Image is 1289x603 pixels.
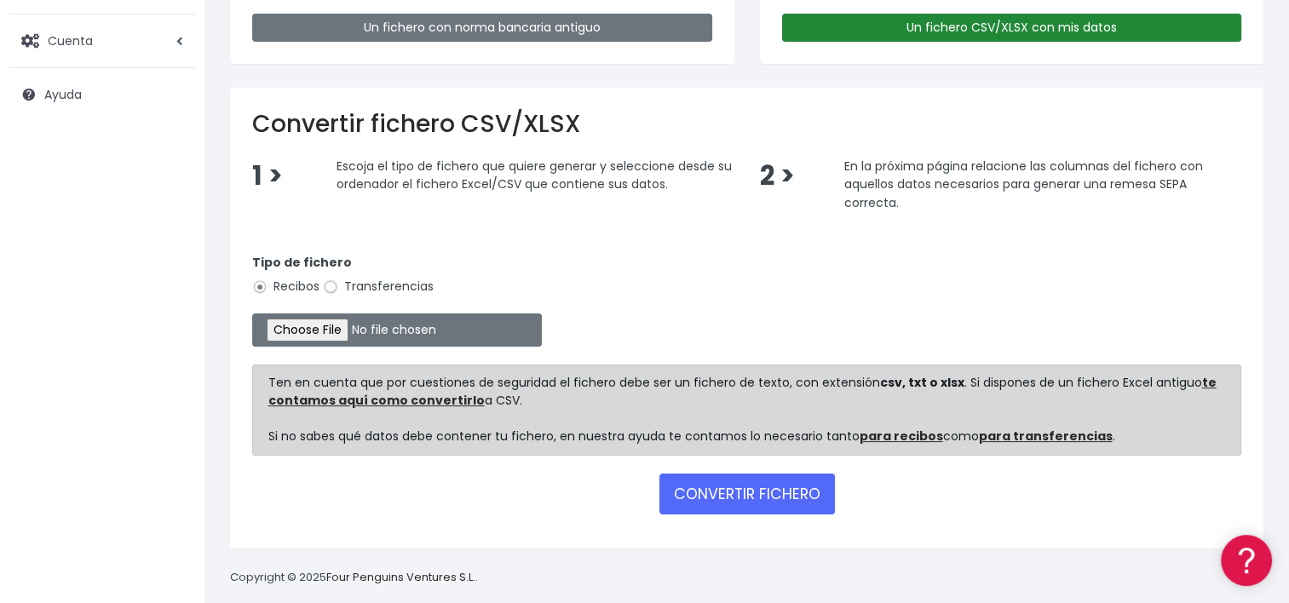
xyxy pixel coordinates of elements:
span: Escoja el tipo de fichero que quiere generar y seleccione desde su ordenador el fichero Excel/CSV... [337,157,732,192]
span: 1 > [252,158,283,194]
button: CONVERTIR FICHERO [659,474,835,514]
a: Un fichero CSV/XLSX con mis datos [782,14,1242,42]
span: Cuenta [48,32,93,49]
strong: Tipo de fichero [252,254,352,271]
a: para transferencias [979,428,1113,445]
span: 2 > [760,158,795,194]
span: En la próxima página relacione las columnas del fichero con aquellos datos necesarios para genera... [844,157,1203,210]
h2: Convertir fichero CSV/XLSX [252,110,1241,139]
a: Cuenta [9,23,196,59]
div: Ten en cuenta que por cuestiones de seguridad el fichero debe ser un fichero de texto, con extens... [252,365,1241,456]
p: Copyright © 2025 . [230,569,478,587]
a: para recibos [860,428,943,445]
a: te contamos aquí como convertirlo [268,374,1217,409]
span: Ayuda [44,86,82,103]
a: Ayuda [9,77,196,112]
strong: csv, txt o xlsx [880,374,964,391]
a: Un fichero con norma bancaria antiguo [252,14,712,42]
a: Four Penguins Ventures S.L. [326,569,475,585]
label: Recibos [252,278,319,296]
label: Transferencias [323,278,434,296]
